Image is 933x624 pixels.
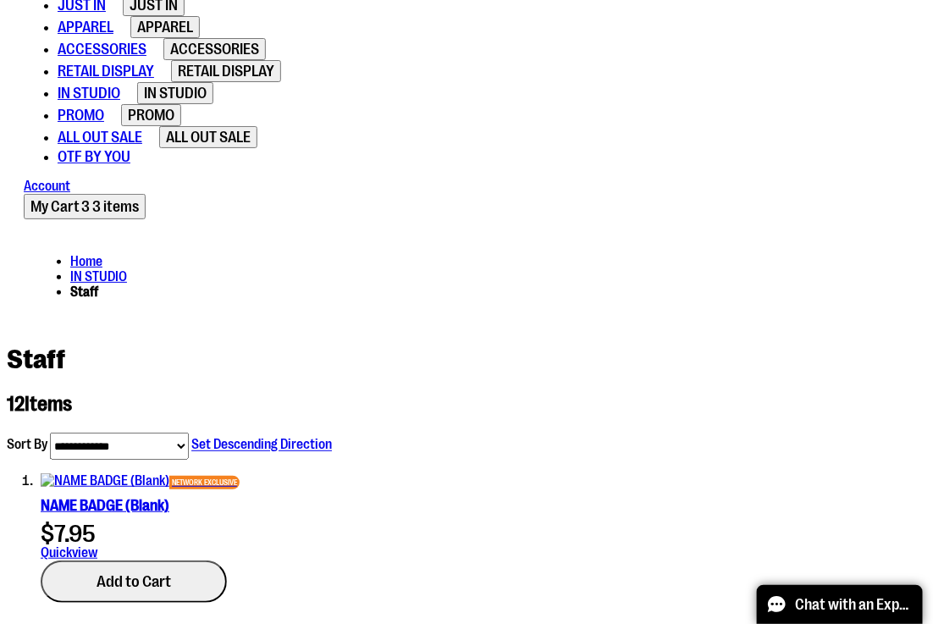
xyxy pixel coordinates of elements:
[58,19,113,36] span: APPAREL
[169,476,240,489] span: NETWORK EXCLUSIVE
[170,41,259,58] span: ACCESSORIES
[58,107,104,124] span: PROMO
[191,438,332,453] a: Set Descending Direction
[166,129,251,146] span: ALL OUT SALE
[7,392,25,416] span: 12
[41,545,97,560] a: Quickview
[137,19,193,36] span: APPAREL
[128,107,174,124] span: PROMO
[70,284,98,300] strong: Staff
[30,198,80,215] span: My Cart
[58,85,120,102] span: IN STUDIO
[41,473,926,603] div: product
[178,63,274,80] span: RETAIL DISPLAY
[41,497,169,514] a: NAME BADGE (Blank)
[58,63,154,80] span: RETAIL DISPLAY
[41,560,227,603] button: Add to Cart
[41,473,169,489] img: NAME BADGE (Blank)
[24,194,146,219] button: My Cart 3 items
[92,198,139,215] span: 3
[103,198,139,215] span: items
[24,179,70,194] a: Account
[58,41,146,58] span: ACCESSORIES
[58,129,142,146] span: ALL OUT SALE
[795,596,913,613] span: Chat with an Expert
[144,85,207,102] span: IN STUDIO
[7,392,926,416] h2: Items
[7,344,65,375] span: Staff
[41,520,96,548] span: $7.95
[81,198,90,215] span: 3
[58,148,130,165] span: OTF BY YOU
[70,269,127,284] a: IN STUDIO
[97,572,171,591] span: Add to Cart
[7,438,47,453] label: Sort By
[757,585,923,624] button: Chat with an Expert
[70,254,102,269] a: Home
